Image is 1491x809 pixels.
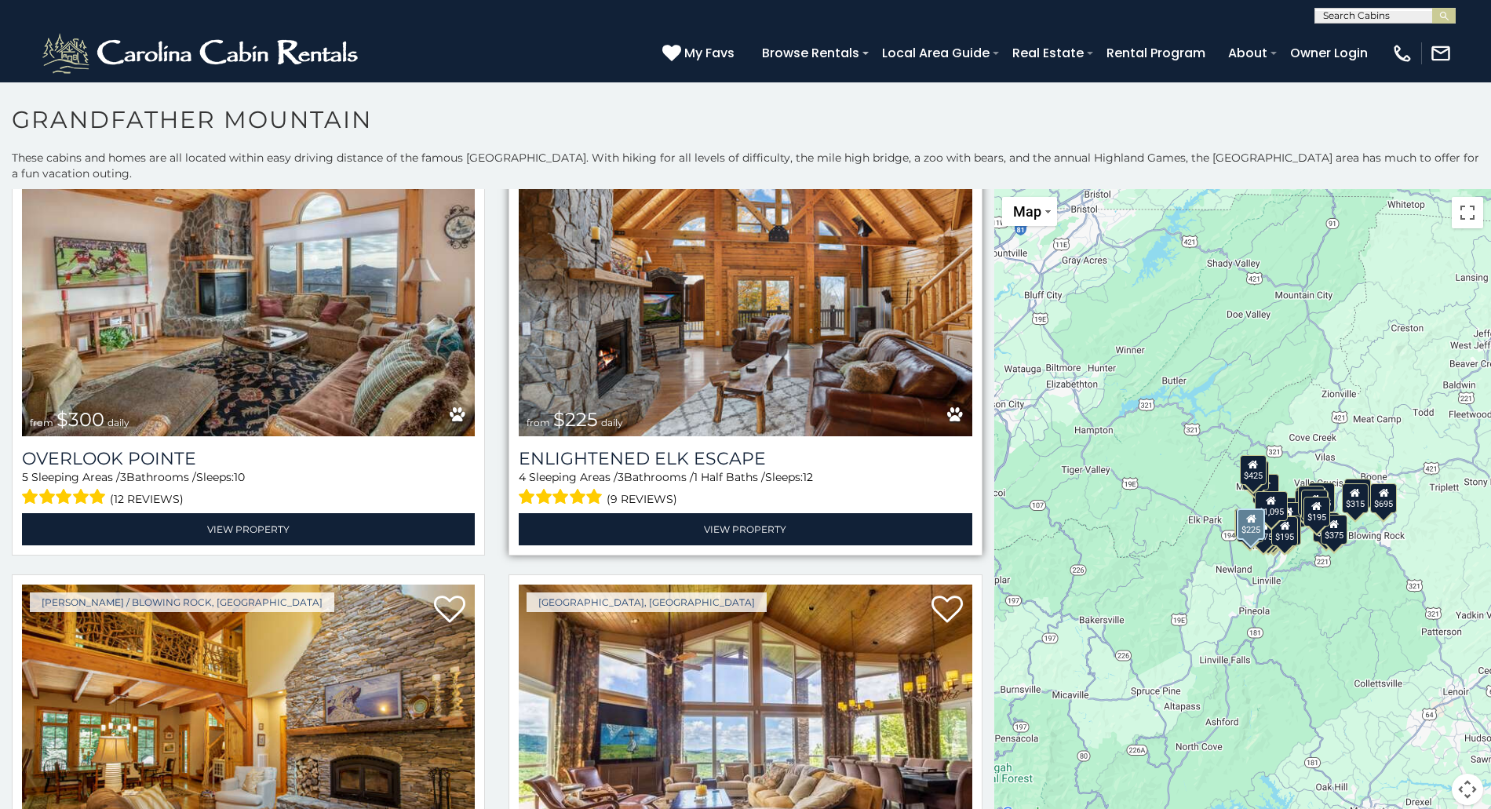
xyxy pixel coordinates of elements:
span: from [527,417,550,428]
div: $1,095 [1255,490,1288,520]
span: $300 [57,408,104,431]
a: [GEOGRAPHIC_DATA], [GEOGRAPHIC_DATA] [527,592,767,612]
div: $195 [1303,496,1330,526]
button: Map camera controls [1452,774,1483,805]
img: White-1-2.png [39,30,365,77]
a: Enlightened Elk Escape [519,448,972,469]
a: View Property [519,513,972,545]
a: Real Estate [1004,39,1092,67]
div: $315 [1342,483,1369,512]
div: $375 [1313,512,1340,541]
span: My Favs [684,43,735,63]
div: $420 [1235,508,1262,538]
div: $695 [1371,483,1398,512]
span: from [30,417,53,428]
span: 1 Half Baths / [694,470,765,484]
a: Owner Login [1282,39,1376,67]
img: phone-regular-white.png [1391,42,1413,64]
div: $425 [1240,455,1267,485]
button: Change map style [1002,197,1057,226]
div: Sleeping Areas / Bathrooms / Sleeps: [519,469,972,509]
div: $675 [1345,478,1372,508]
div: $199 [1302,490,1329,519]
a: About [1220,39,1275,67]
span: 3 [120,470,126,484]
div: Sleeping Areas / Bathrooms / Sleeps: [22,469,475,509]
a: Add to favorites [931,594,963,627]
span: 5 [22,470,28,484]
span: 3 [618,470,624,484]
div: $375 [1275,502,1302,532]
a: Overlook Pointe [22,448,475,469]
a: Add to favorites [434,594,465,627]
div: $305 [1279,497,1306,527]
a: My Favs [662,43,738,64]
div: $195 [1272,516,1299,545]
a: Overlook Pointe from $300 daily [22,133,475,436]
span: $225 [553,408,598,431]
div: $325 [1299,485,1325,515]
a: Rental Program [1099,39,1213,67]
div: $375 [1251,516,1278,546]
div: $375 [1321,515,1347,545]
span: daily [601,417,623,428]
span: (12 reviews) [110,489,184,509]
span: 12 [803,470,813,484]
a: [PERSON_NAME] / Blowing Rock, [GEOGRAPHIC_DATA] [30,592,334,612]
img: mail-regular-white.png [1430,42,1452,64]
span: daily [108,417,129,428]
span: 10 [234,470,245,484]
div: $355 [1237,512,1263,542]
a: Browse Rentals [754,39,867,67]
a: View Property [22,513,475,545]
img: Enlightened Elk Escape [519,133,972,436]
div: $485 [1309,482,1336,512]
a: Enlightened Elk Escape from $225 daily [519,133,972,436]
span: 4 [519,470,526,484]
button: Toggle fullscreen view [1452,197,1483,228]
a: Local Area Guide [874,39,997,67]
span: Map [1013,203,1041,220]
img: Overlook Pointe [22,133,475,436]
span: (9 reviews) [607,489,677,509]
div: $225 [1238,508,1266,539]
